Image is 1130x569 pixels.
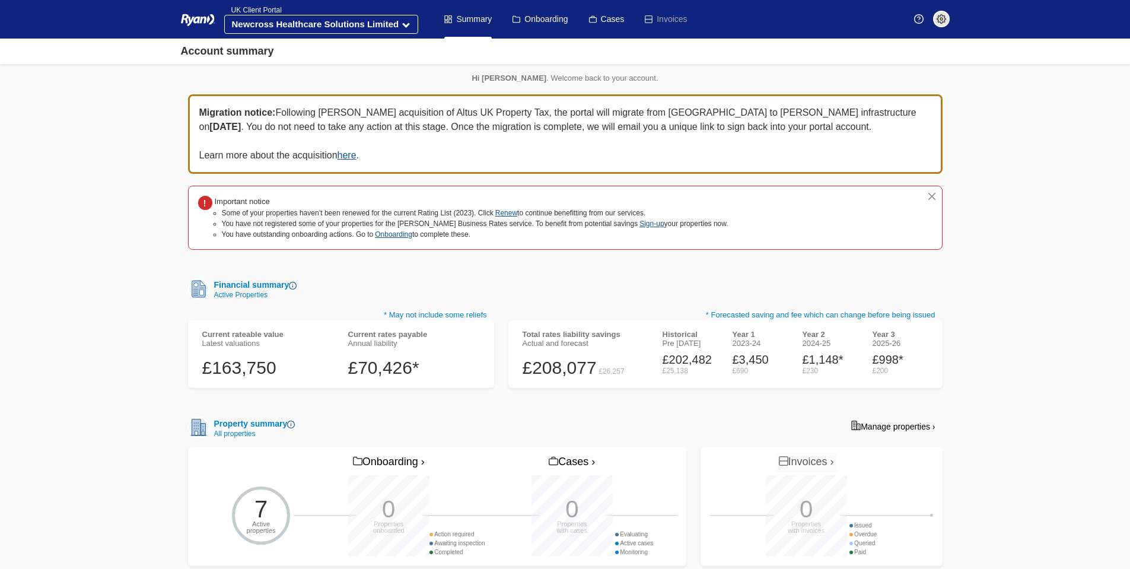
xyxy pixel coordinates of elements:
div: Important notice [215,196,728,208]
span: UK Client Portal [224,6,282,14]
p: * May not include some reliefs [188,309,494,321]
div: £70,426* [348,357,480,379]
a: here [338,150,356,160]
div: Monitoring [615,548,654,557]
div: All properties [209,430,295,437]
div: Overdue [849,530,877,539]
div: Completed [429,548,485,557]
div: Paid [849,548,877,557]
a: Renew [495,209,517,217]
div: Pre [DATE] [663,339,718,348]
strong: Hi [PERSON_NAME] [472,74,546,82]
div: £3,450 [733,352,788,367]
button: close [927,191,937,202]
div: 2025-26 [873,339,928,348]
div: £200 [873,367,928,375]
li: You have not registered some of your properties for the [PERSON_NAME] Business Rates service. To ... [222,218,728,229]
div: Current rates payable [348,330,480,339]
div: £998* [873,352,928,367]
div: Historical [663,330,718,339]
div: Total rates liability savings [523,330,648,339]
div: £163,750 [202,357,334,379]
a: Cases › [546,452,598,472]
div: Current rateable value [202,330,334,339]
img: Help [914,14,924,24]
li: Some of your properties haven’t been renewed for the current Rating List (2023). Click to continu... [222,208,728,218]
a: Onboarding [375,230,412,239]
div: 2023-24 [733,339,788,348]
div: Annual liability [348,339,480,348]
div: £26,257 [599,367,624,376]
div: Action required [429,530,485,539]
b: Migration notice: [199,107,276,117]
a: Sign-up [639,220,664,228]
div: £690 [733,367,788,375]
strong: Newcross Healthcare Solutions Limited [232,19,399,29]
div: Actual and forecast [523,339,648,348]
p: . Welcome back to your account. [188,74,943,82]
div: Queried [849,539,877,548]
button: Newcross Healthcare Solutions Limited [224,15,419,34]
div: Active Properties [209,291,297,298]
div: Awaiting inspection [429,539,485,548]
div: Latest valuations [202,339,334,348]
div: Year 2 [803,330,858,339]
div: Following [PERSON_NAME] acquisition of Altus UK Property Tax, the portal will migrate from [GEOGR... [188,94,943,174]
div: Active cases [615,539,654,548]
b: [DATE] [209,122,241,132]
img: settings [937,14,946,24]
div: Year 3 [873,330,928,339]
div: 2024-25 [803,339,858,348]
div: Evaluating [615,530,654,539]
div: £208,077 [523,357,597,379]
a: Onboarding › [350,452,428,472]
div: Financial summary [209,279,297,291]
div: £1,148* [803,352,858,367]
p: * Forecasted saving and fee which can change before being issued [508,309,943,321]
li: You have outstanding onboarding actions. Go to to complete these. [222,229,728,240]
div: £230 [803,367,858,375]
div: Issued [849,521,877,530]
a: Manage properties › [844,417,942,436]
div: Year 1 [733,330,788,339]
div: Account summary [181,43,274,59]
div: £202,482 [663,352,718,367]
div: Property summary [209,418,295,430]
div: £25,138 [663,367,718,375]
